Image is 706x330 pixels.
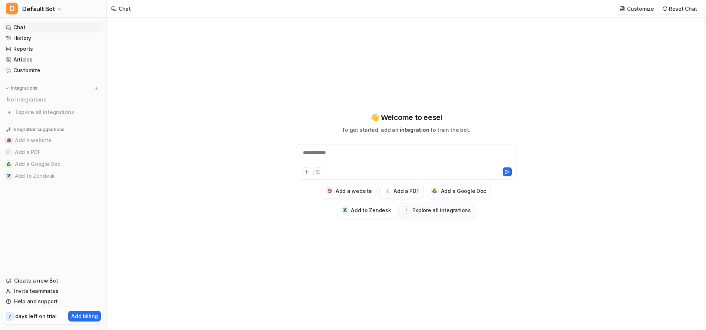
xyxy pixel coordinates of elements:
[398,202,475,218] button: Explore all integrations
[327,189,332,193] img: Add a website
[379,183,423,199] button: Add a PDFAdd a PDF
[342,126,470,134] p: To get started, add an to train the bot.
[6,3,18,14] span: D
[3,107,103,117] a: Explore all integrations
[351,206,391,214] h3: Add to Zendesk
[432,189,437,193] img: Add a Google Doc
[16,106,100,118] span: Explore all integrations
[337,202,395,218] button: Add to ZendeskAdd to Zendesk
[94,86,99,91] img: menu_add.svg
[3,65,103,76] a: Customize
[7,174,11,178] img: Add to Zendesk
[3,276,103,286] a: Create a new Bot
[412,206,471,214] h3: Explore all integrations
[427,183,491,199] button: Add a Google DocAdd a Google Doc
[7,162,11,166] img: Add a Google Doc
[617,3,657,14] button: Customize
[15,312,57,320] p: days left on trial
[13,126,64,133] p: Integration suggestions
[7,150,11,154] img: Add a PDF
[336,187,372,195] h3: Add a website
[370,112,442,123] p: 👋 Welcome to eesel
[3,22,103,33] a: Chat
[3,296,103,307] a: Help and support
[3,286,103,296] a: Invite teammates
[620,6,625,11] img: customize
[3,134,103,146] button: Add a websiteAdd a website
[3,44,103,54] a: Reports
[11,85,37,91] p: Integrations
[119,5,131,13] div: Chat
[441,187,486,195] h3: Add a Google Doc
[4,93,103,106] div: No integrations
[627,5,654,13] p: Customize
[3,170,103,182] button: Add to ZendeskAdd to Zendesk
[7,138,11,143] img: Add a website
[6,109,13,116] img: explore all integrations
[321,183,376,199] button: Add a websiteAdd a website
[71,312,98,320] p: Add billing
[343,208,347,213] img: Add to Zendesk
[3,33,103,43] a: History
[3,146,103,158] button: Add a PDFAdd a PDF
[22,4,55,14] span: Default Bot
[385,189,390,193] img: Add a PDF
[68,311,101,321] button: Add billing
[3,158,103,170] button: Add a Google DocAdd a Google Doc
[3,84,40,92] button: Integrations
[660,3,700,14] button: Reset Chat
[400,127,429,133] span: integration
[4,86,10,91] img: expand menu
[393,187,419,195] h3: Add a PDF
[3,54,103,65] a: Articles
[8,313,11,320] p: 7
[662,6,667,11] img: reset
